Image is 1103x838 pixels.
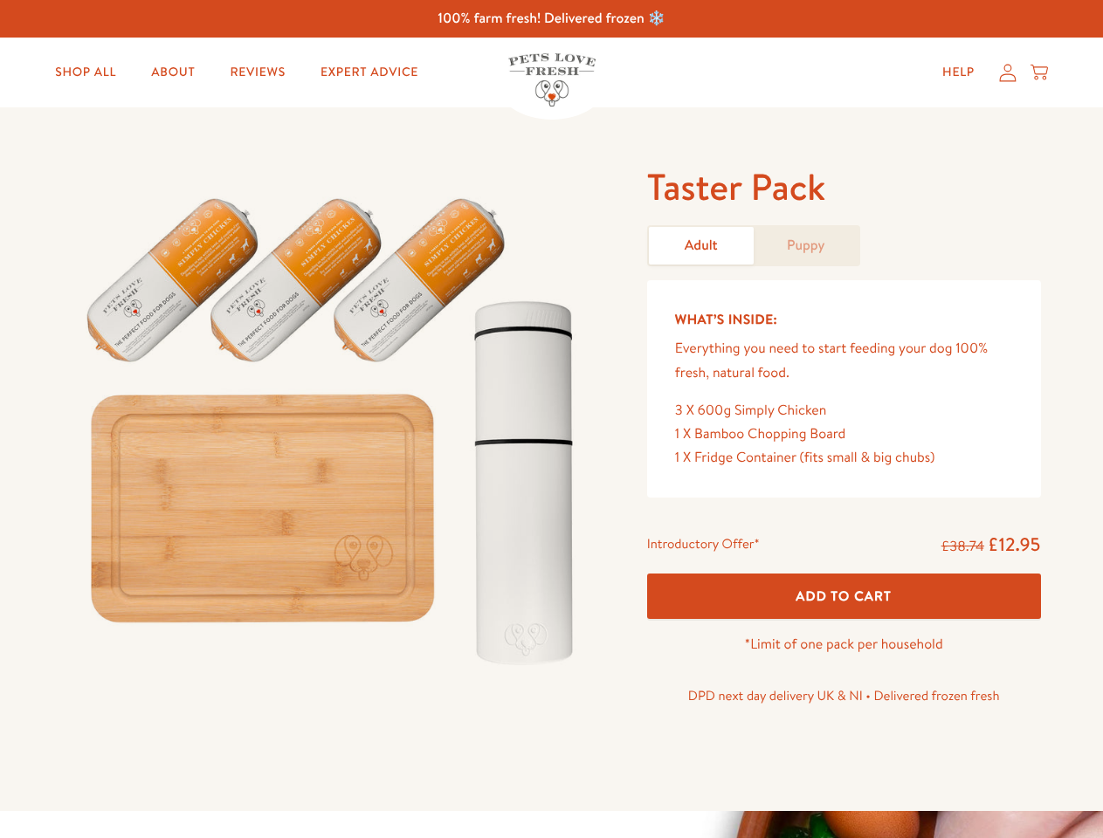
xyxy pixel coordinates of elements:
s: £38.74 [941,537,984,556]
img: Taster Pack - Adult [63,163,605,683]
a: Reviews [216,55,299,90]
p: Everything you need to start feeding your dog 100% fresh, natural food. [675,337,1013,384]
button: Add To Cart [647,574,1041,620]
div: Introductory Offer* [647,532,760,559]
h1: Taster Pack [647,163,1041,211]
a: About [137,55,209,90]
span: Add To Cart [796,587,892,605]
a: Shop All [41,55,130,90]
a: Expert Advice [307,55,432,90]
a: Puppy [754,227,858,264]
div: 1 X Fridge Container (fits small & big chubs) [675,446,1013,470]
p: *Limit of one pack per household [647,633,1041,656]
p: DPD next day delivery UK & NI • Delivered frozen fresh [647,684,1041,707]
div: 3 X 600g Simply Chicken [675,399,1013,422]
a: Help [928,55,989,90]
span: £12.95 [988,532,1041,557]
img: Pets Love Fresh [508,53,596,106]
a: Adult [649,227,754,264]
span: 1 X Bamboo Chopping Board [675,424,846,443]
h5: What’s Inside: [675,308,1013,331]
